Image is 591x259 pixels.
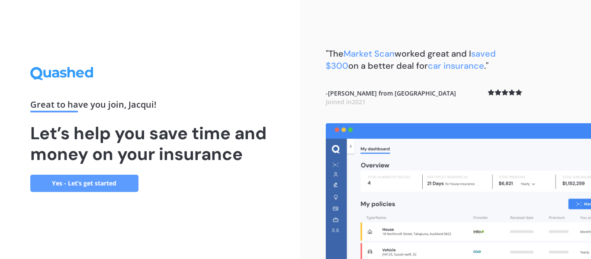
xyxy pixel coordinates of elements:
div: Great to have you join , Jacqui ! [30,100,270,112]
img: dashboard.webp [326,123,591,259]
span: car insurance [428,60,484,71]
span: Joined in 2021 [326,98,366,106]
span: saved $300 [326,48,496,71]
span: Market Scan [344,48,395,59]
b: - [PERSON_NAME] from [GEOGRAPHIC_DATA] [326,89,456,106]
h1: Let’s help you save time and money on your insurance [30,123,270,164]
b: "The worked great and I on a better deal for ." [326,48,496,71]
a: Yes - Let’s get started [30,175,138,192]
